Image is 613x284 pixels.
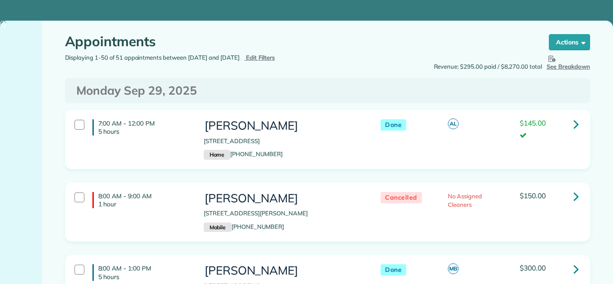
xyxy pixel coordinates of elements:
[549,34,590,50] button: Actions
[448,263,459,274] span: MB
[98,200,190,208] p: 1 hour
[204,150,283,157] a: Home[PHONE_NUMBER]
[204,264,363,277] h3: [PERSON_NAME]
[76,84,579,97] h3: Monday Sep 29, 2025
[547,53,590,70] span: See Breakdown
[204,137,363,146] p: [STREET_ADDRESS]
[204,223,232,232] small: Mobile
[92,192,190,208] h4: 8:00 AM - 9:00 AM
[434,62,542,71] span: Revenue: $295.00 paid / $8,270.00 total
[65,34,532,49] h1: Appointments
[92,119,190,135] h4: 7:00 AM - 12:00 PM
[204,150,230,160] small: Home
[381,119,406,131] span: Done
[448,192,482,209] span: No Assigned Cleaners
[204,209,363,218] p: [STREET_ADDRESS][PERSON_NAME]
[448,118,459,129] span: AL
[520,263,546,272] span: $300.00
[58,53,328,62] div: Displaying 1-50 of 51 appointments between [DATE] and [DATE]
[98,127,190,135] p: 5 hours
[244,54,275,61] a: Edit Filters
[520,191,546,200] span: $150.00
[204,192,363,205] h3: [PERSON_NAME]
[381,192,422,203] span: Cancelled
[204,119,363,132] h3: [PERSON_NAME]
[547,53,590,71] button: See Breakdown
[246,54,275,61] span: Edit Filters
[204,223,284,230] a: Mobile[PHONE_NUMBER]
[98,273,190,281] p: 5 hours
[520,118,546,127] span: $145.00
[92,264,190,280] h4: 8:00 AM - 1:00 PM
[381,264,406,275] span: Done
